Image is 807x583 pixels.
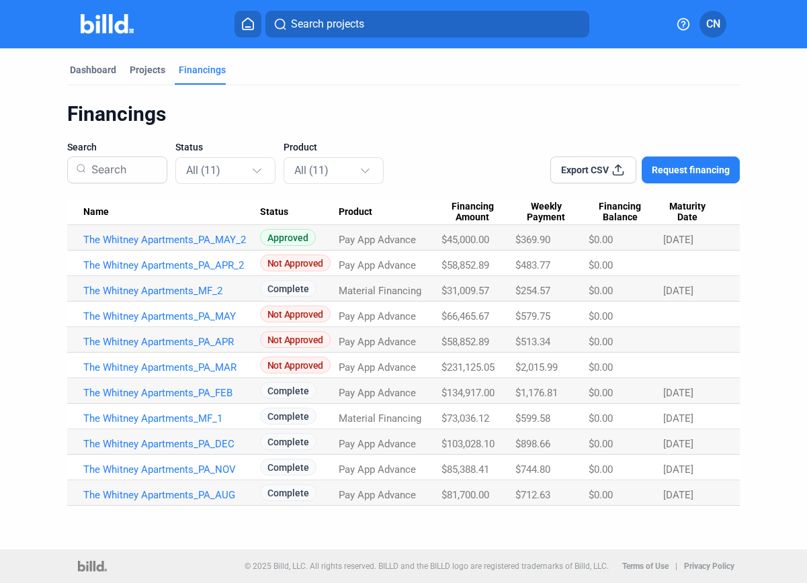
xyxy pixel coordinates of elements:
[260,280,316,297] span: Complete
[589,438,613,450] span: $0.00
[441,463,489,476] span: $85,388.41
[67,101,740,127] div: Financings
[589,201,663,224] div: Financing Balance
[589,285,613,297] span: $0.00
[441,310,489,322] span: $66,465.67
[441,234,489,246] span: $45,000.00
[515,336,550,348] span: $513.34
[179,63,226,77] div: Financings
[260,382,316,399] span: Complete
[83,438,260,450] a: The Whitney Apartments_PA_DEC
[652,163,730,177] span: Request financing
[515,489,550,501] span: $712.63
[339,285,421,297] span: Material Financing
[67,140,97,154] span: Search
[83,285,260,297] a: The Whitney Apartments_MF_2
[663,201,712,224] span: Maturity Date
[339,438,416,450] span: Pay App Advance
[515,234,550,246] span: $369.90
[684,562,734,571] b: Privacy Policy
[70,63,116,77] div: Dashboard
[339,412,421,424] span: Material Financing
[83,336,260,348] a: The Whitney Apartments_PA_APR
[441,489,489,501] span: $81,700.00
[622,562,669,571] b: Terms of Use
[663,489,693,501] span: [DATE]
[265,11,589,38] button: Search projects
[441,285,489,297] span: $31,009.57
[294,164,329,177] mat-select-trigger: All (11)
[339,361,416,373] span: Pay App Advance
[515,201,577,224] span: Weekly Payment
[441,259,489,271] span: $58,852.89
[441,201,503,224] span: Financing Amount
[589,412,613,424] span: $0.00
[339,310,416,322] span: Pay App Advance
[589,336,613,348] span: $0.00
[186,164,220,177] mat-select-trigger: All (11)
[561,163,609,177] span: Export CSV
[441,412,489,424] span: $73,036.12
[339,336,416,348] span: Pay App Advance
[291,16,364,32] span: Search projects
[515,412,550,424] span: $599.58
[663,463,693,476] span: [DATE]
[589,310,613,322] span: $0.00
[589,463,613,476] span: $0.00
[515,201,589,224] div: Weekly Payment
[260,229,316,246] span: Approved
[83,206,260,218] div: Name
[515,463,550,476] span: $744.80
[245,562,609,571] p: © 2025 Billd, LLC. All rights reserved. BILLD and the BILLD logo are registered trademarks of Bil...
[663,387,693,399] span: [DATE]
[260,433,316,450] span: Complete
[589,387,613,399] span: $0.00
[441,387,495,399] span: $134,917.00
[663,438,693,450] span: [DATE]
[83,310,260,322] a: The Whitney Apartments_PA_MAY
[83,361,260,373] a: The Whitney Apartments_PA_MAR
[339,489,416,501] span: Pay App Advance
[339,387,416,399] span: Pay App Advance
[260,255,331,271] span: Not Approved
[83,412,260,424] a: The Whitney Apartments_MF_1
[339,259,416,271] span: Pay App Advance
[706,16,720,32] span: CN
[260,206,288,218] span: Status
[699,11,726,38] button: CN
[441,201,515,224] div: Financing Amount
[260,459,316,476] span: Complete
[663,412,693,424] span: [DATE]
[83,234,260,246] a: The Whitney Apartments_PA_MAY_2
[83,463,260,476] a: The Whitney Apartments_PA_NOV
[589,259,613,271] span: $0.00
[550,156,636,183] button: Export CSV
[589,234,613,246] span: $0.00
[339,206,372,218] span: Product
[515,361,558,373] span: $2,015.99
[589,201,650,224] span: Financing Balance
[339,234,416,246] span: Pay App Advance
[260,206,339,218] div: Status
[260,484,316,501] span: Complete
[260,408,316,424] span: Complete
[515,259,550,271] span: $483.77
[260,331,331,348] span: Not Approved
[515,310,550,322] span: $579.75
[81,14,134,34] img: Billd Company Logo
[260,357,331,373] span: Not Approved
[515,387,558,399] span: $1,176.81
[339,206,441,218] div: Product
[663,234,693,246] span: [DATE]
[83,259,260,271] a: The Whitney Apartments_PA_APR_2
[515,285,550,297] span: $254.57
[515,438,550,450] span: $898.66
[663,201,724,224] div: Maturity Date
[441,336,489,348] span: $58,852.89
[663,285,693,297] span: [DATE]
[642,156,740,183] button: Request financing
[675,562,677,571] p: |
[441,438,495,450] span: $103,028.10
[83,387,260,399] a: The Whitney Apartments_PA_FEB
[284,140,317,154] span: Product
